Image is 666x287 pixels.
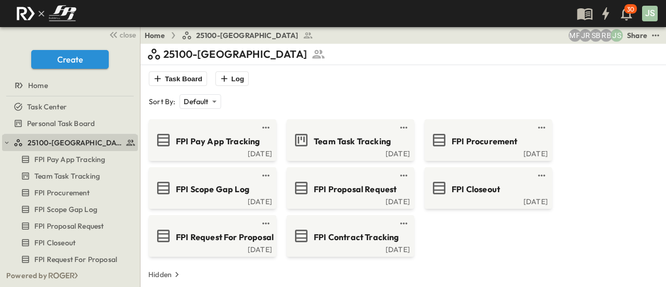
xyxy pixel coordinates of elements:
[590,29,602,42] div: Sterling Barnett (sterling@fpibuilders.com)
[2,218,138,234] div: FPI Proposal Requesttest
[151,228,272,244] a: FPI Request For Proposal
[34,171,100,181] span: Team Task Tracking
[182,30,313,41] a: 25100-[GEOGRAPHIC_DATA]
[120,30,136,40] span: close
[569,29,581,42] div: Monica Pruteanu (mpruteanu@fpibuilders.com)
[600,29,612,42] div: Regina Barnett (rbarnett@fpibuilders.com)
[31,50,109,69] button: Create
[12,3,80,24] img: c8d7d1ed905e502e8f77bf7063faec64e13b34fdb1f2bdd94b0e311fc34f8000.png
[28,138,123,148] span: 25100-Vanguard Prep School
[452,135,518,147] span: FPI Procurement
[2,201,138,218] div: FPI Scope Gap Logtest
[427,148,548,157] a: [DATE]
[452,183,500,195] span: FPI Closeout
[151,132,272,148] a: FPI Pay App Tracking
[34,154,105,165] span: FPI Pay App Tracking
[2,169,136,183] a: Team Task Tracking
[145,30,319,41] nav: breadcrumbs
[535,169,548,182] button: test
[627,30,647,41] div: Share
[2,184,138,201] div: FPI Procurementtest
[2,99,136,114] a: Task Center
[34,254,117,265] span: FPI Request For Proposal
[2,234,138,251] div: FPI Closeouttest
[2,235,136,250] a: FPI Closeout
[27,118,95,129] span: Personal Task Board
[2,151,138,168] div: FPI Pay App Trackingtest
[627,5,634,14] p: 30
[180,94,221,109] div: Default
[2,134,138,151] div: 25100-Vanguard Prep Schooltest
[34,238,75,248] span: FPI Closeout
[260,121,272,134] button: test
[398,169,410,182] button: test
[2,116,136,131] a: Personal Task Board
[289,148,410,157] a: [DATE]
[398,217,410,230] button: test
[151,180,272,196] a: FPI Scope Gap Log
[289,180,410,196] a: FPI Proposal Request
[289,244,410,253] a: [DATE]
[314,183,396,195] span: FPI Proposal Request
[641,5,659,22] button: JS
[184,96,208,107] p: Default
[28,80,48,91] span: Home
[215,71,249,86] button: Log
[2,252,136,267] a: FPI Request For Proposal
[144,267,186,282] button: Hidden
[149,96,175,107] p: Sort By:
[260,169,272,182] button: test
[34,188,90,198] span: FPI Procurement
[176,231,274,243] span: FPI Request For Proposal
[289,132,410,148] a: Team Task Tracking
[163,47,307,61] p: 25100-[GEOGRAPHIC_DATA]
[14,135,136,150] a: 25100-Vanguard Prep School
[642,6,658,21] div: JS
[2,202,136,217] a: FPI Scope Gap Log
[2,251,138,268] div: FPI Request For Proposaltest
[314,135,391,147] span: Team Task Tracking
[2,219,136,233] a: FPI Proposal Request
[289,196,410,205] a: [DATE]
[145,30,165,41] a: Home
[148,269,172,280] p: Hidden
[34,204,97,215] span: FPI Scope Gap Log
[649,29,662,42] button: test
[2,115,138,132] div: Personal Task Boardtest
[610,29,623,42] div: Jesse Sullivan (jsullivan@fpibuilders.com)
[149,71,207,86] button: Task Board
[105,27,138,42] button: close
[289,228,410,244] a: FPI Contract Tracking
[535,121,548,134] button: test
[2,78,136,93] a: Home
[2,185,136,200] a: FPI Procurement
[579,29,592,42] div: Jayden Ramirez (jramirez@fpibuilders.com)
[27,102,67,112] span: Task Center
[2,152,136,167] a: FPI Pay App Tracking
[398,121,410,134] button: test
[260,217,272,230] button: test
[314,231,399,243] span: FPI Contract Tracking
[2,168,138,184] div: Team Task Trackingtest
[151,148,272,157] a: [DATE]
[427,132,548,148] a: FPI Procurement
[427,196,548,205] a: [DATE]
[151,244,272,253] a: [DATE]
[34,221,104,231] span: FPI Proposal Request
[151,196,272,205] a: [DATE]
[196,30,299,41] span: 25100-[GEOGRAPHIC_DATA]
[427,180,548,196] a: FPI Closeout
[176,183,249,195] span: FPI Scope Gap Log
[176,135,260,147] span: FPI Pay App Tracking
